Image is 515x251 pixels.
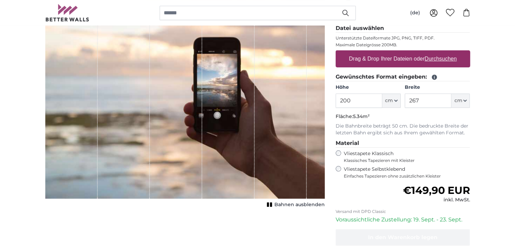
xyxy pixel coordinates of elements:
span: €149,90 EUR [403,184,470,197]
button: In den Warenkorb legen [336,229,470,246]
label: Höhe [336,84,401,91]
button: Bahnen ausblenden [265,200,325,210]
button: cm [451,94,470,108]
button: (de) [405,7,425,19]
p: Versand mit DPD Classic [336,209,470,214]
p: Voraussichtliche Zustellung: 19. Sept. - 23. Sept. [336,216,470,224]
legend: Gewünschtes Format eingeben: [336,73,470,81]
p: Maximale Dateigrösse 200MB. [336,42,470,48]
label: Vliestapete Selbstklebend [344,166,470,179]
span: Einfaches Tapezieren ohne zusätzlichen Kleister [344,173,470,179]
button: cm [382,94,401,108]
label: Breite [405,84,470,91]
span: Bahnen ausblenden [274,201,325,208]
img: Betterwalls [45,4,90,21]
span: cm [454,97,462,104]
span: Klassisches Tapezieren mit Kleister [344,158,464,163]
p: Unterstützte Dateiformate JPG, PNG, TIFF, PDF. [336,35,470,41]
p: Fläche: [336,113,470,120]
label: Drag & Drop Ihrer Dateien oder [346,52,460,66]
span: In den Warenkorb legen [368,234,437,240]
legend: Material [336,139,470,148]
label: Vliestapete Klassisch [344,150,464,163]
p: Die Bahnbreite beträgt 50 cm. Die bedruckte Breite der letzten Bahn ergibt sich aus Ihrem gewählt... [336,123,470,136]
legend: Datei auswählen [336,24,470,33]
span: 5.34m² [353,113,370,119]
u: Durchsuchen [424,56,456,62]
span: cm [385,97,393,104]
div: inkl. MwSt. [403,197,470,203]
